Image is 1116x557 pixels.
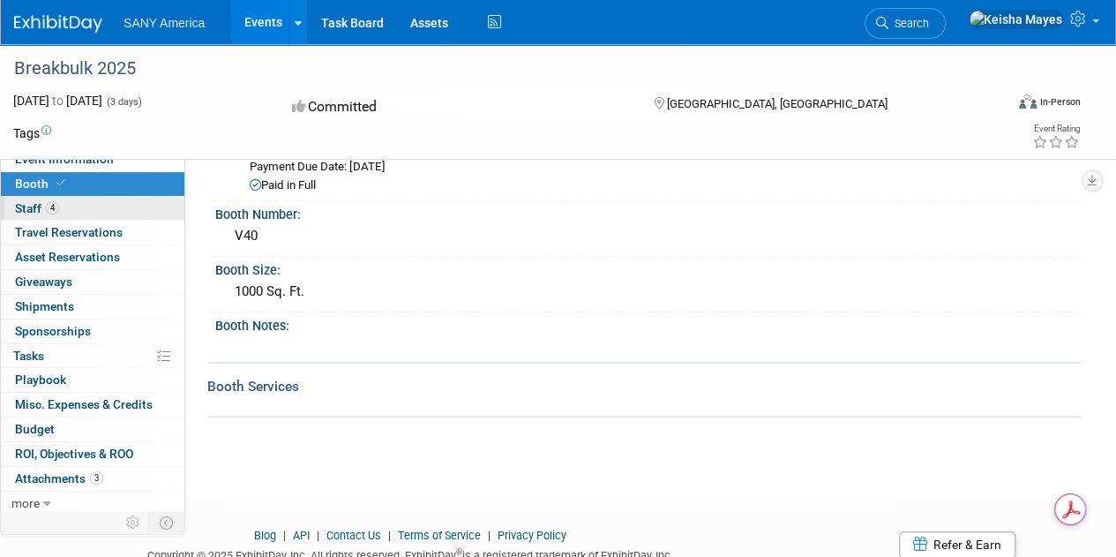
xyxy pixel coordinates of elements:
[1,418,184,441] a: Budget
[250,177,1067,194] div: Paid in Full
[105,96,142,108] span: (3 days)
[1,320,184,343] a: Sponsorships
[1,442,184,466] a: ROI, Objectives & ROO
[228,222,1067,250] div: V40
[15,275,72,289] span: Giveaways
[1,295,184,319] a: Shipments
[15,471,103,485] span: Attachments
[1,221,184,245] a: Travel Reservations
[1019,94,1037,109] img: Format-Inperson.png
[1032,124,1080,133] div: Event Rating
[13,94,102,108] span: [DATE] [DATE]
[483,529,495,542] span: |
[8,53,990,85] div: Breakbulk 2025
[149,511,185,534] td: Toggle Event Tabs
[14,15,102,33] img: ExhibitDay
[1,467,184,491] a: Attachments3
[279,529,290,542] span: |
[456,547,462,557] sup: ®
[15,373,66,387] span: Playbook
[888,17,929,30] span: Search
[215,201,1081,223] div: Booth Number:
[1,492,184,516] a: more
[398,529,481,542] a: Terms of Service
[925,92,1081,118] div: Event Format
[11,496,40,510] span: more
[254,529,276,542] a: Blog
[666,97,887,110] span: [GEOGRAPHIC_DATA], [GEOGRAPHIC_DATA]
[49,94,66,108] span: to
[215,257,1081,279] div: Booth Size:
[15,324,91,338] span: Sponsorships
[15,422,55,436] span: Budget
[13,124,51,142] td: Tags
[46,201,59,215] span: 4
[15,225,123,239] span: Travel Reservations
[1,172,184,196] a: Booth
[13,349,44,363] span: Tasks
[1,197,184,221] a: Staff4
[15,177,69,191] span: Booth
[15,299,74,313] span: Shipments
[15,201,59,215] span: Staff
[865,8,946,39] a: Search
[312,529,324,542] span: |
[56,178,65,188] i: Booth reservation complete
[326,529,381,542] a: Contact Us
[15,447,133,461] span: ROI, Objectives & ROO
[90,471,103,485] span: 3
[228,278,1067,305] div: 1000 Sq. Ft.
[207,377,1081,396] div: Booth Services
[124,16,205,30] span: SANY America
[293,529,310,542] a: API
[1,344,184,368] a: Tasks
[1,393,184,417] a: Misc. Expenses & Credits
[1,270,184,294] a: Giveaways
[498,529,566,542] a: Privacy Policy
[1039,95,1081,109] div: In-Person
[1,368,184,392] a: Playbook
[287,92,625,123] div: Committed
[250,159,1067,176] div: Payment Due Date: [DATE]
[15,397,153,411] span: Misc. Expenses & Credits
[118,511,149,534] td: Personalize Event Tab Strip
[15,250,120,264] span: Asset Reservations
[969,10,1063,29] img: Keisha Mayes
[1,245,184,269] a: Asset Reservations
[384,529,395,542] span: |
[215,312,1081,335] div: Booth Notes:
